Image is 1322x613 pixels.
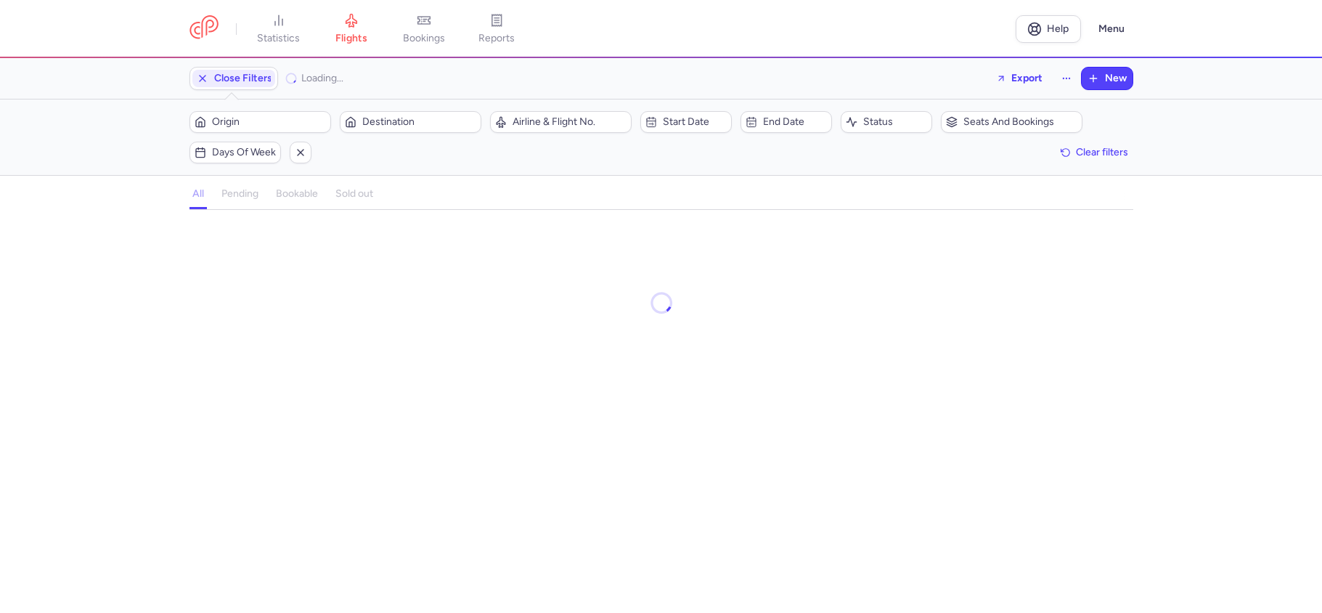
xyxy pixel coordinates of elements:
span: Origin [212,116,326,128]
span: Days of week [212,147,276,158]
a: statistics [242,13,315,45]
a: CitizenPlane red outlined logo [189,15,219,42]
button: Clear filters [1056,142,1133,163]
span: Destination [362,116,476,128]
span: flights [335,32,367,45]
span: reports [478,32,515,45]
span: Start date [663,116,727,128]
button: Days of week [189,142,281,163]
span: Seats and bookings [963,116,1077,128]
span: Clear filters [1076,147,1128,158]
span: Loading... [301,72,343,84]
button: Start date [640,111,732,133]
span: Status [863,116,927,128]
span: New [1105,73,1127,84]
button: Close Filters [190,68,277,89]
span: bookings [403,32,445,45]
button: Status [841,111,932,133]
span: Airline & Flight No. [513,116,627,128]
button: New [1082,68,1133,89]
span: Close Filters [214,73,272,84]
a: bookings [388,13,460,45]
span: End date [763,116,827,128]
a: reports [460,13,533,45]
a: flights [315,13,388,45]
span: Export [1011,73,1042,84]
span: Help [1047,23,1069,34]
button: Export [987,67,1052,90]
button: Destination [340,111,481,133]
button: Origin [189,111,331,133]
span: statistics [257,32,300,45]
button: Seats and bookings [941,111,1082,133]
button: End date [740,111,832,133]
button: Airline & Flight No. [490,111,632,133]
a: Help [1016,15,1081,43]
button: Menu [1090,15,1133,43]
